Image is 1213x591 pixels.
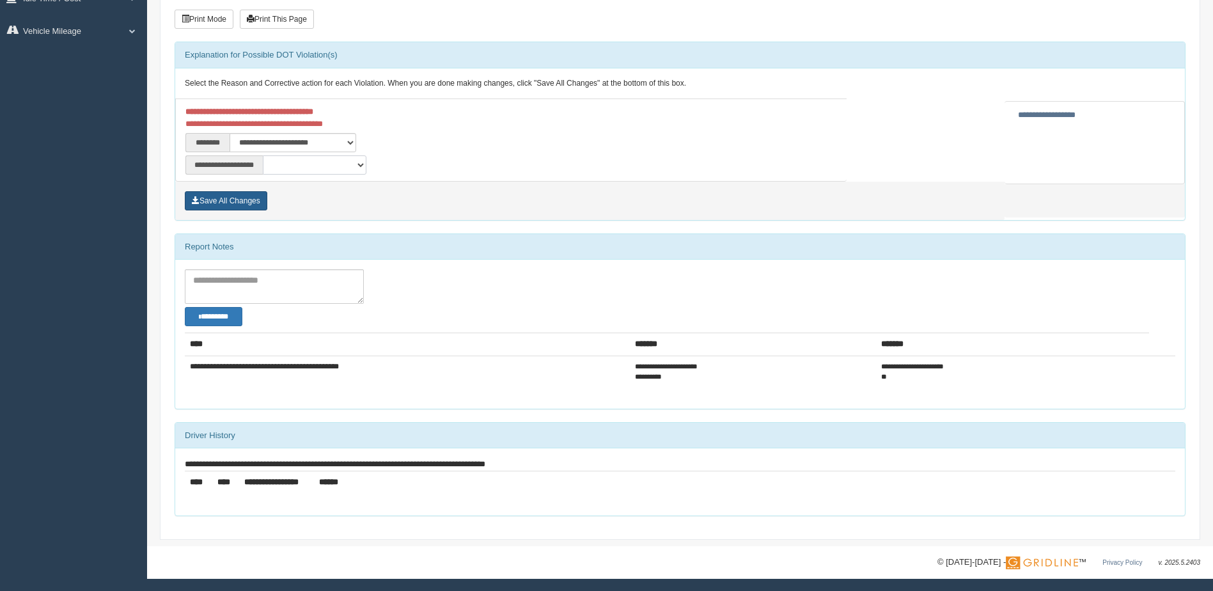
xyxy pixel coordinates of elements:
button: Change Filter Options [185,307,242,326]
span: v. 2025.5.2403 [1159,559,1200,566]
div: © [DATE]-[DATE] - ™ [937,556,1200,569]
button: Save [185,191,267,210]
div: Driver History [175,423,1185,448]
a: Privacy Policy [1102,559,1142,566]
div: Report Notes [175,234,1185,260]
button: Print Mode [175,10,233,29]
div: Select the Reason and Corrective action for each Violation. When you are done making changes, cli... [175,68,1185,99]
div: Explanation for Possible DOT Violation(s) [175,42,1185,68]
img: Gridline [1006,556,1078,569]
button: Print This Page [240,10,314,29]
